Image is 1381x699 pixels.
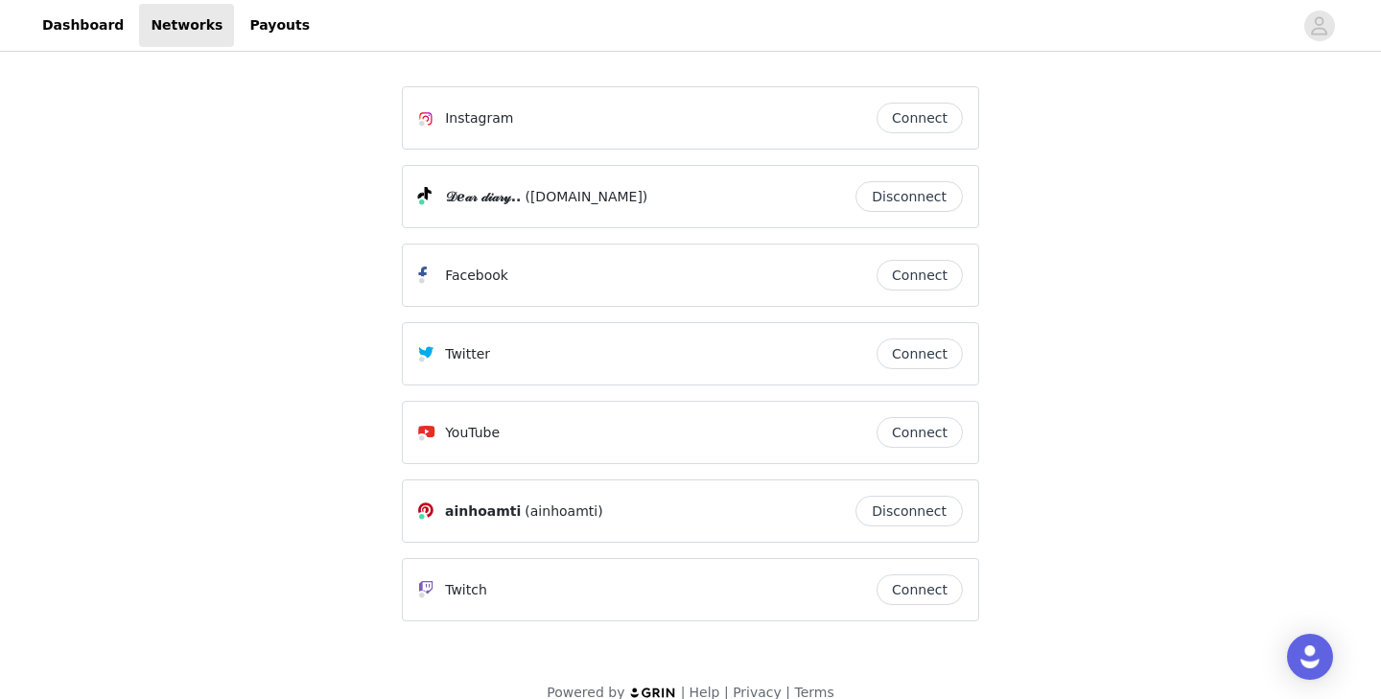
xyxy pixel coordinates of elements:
p: Instagram [445,108,513,128]
span: ([DOMAIN_NAME]) [525,187,647,207]
div: avatar [1310,11,1328,41]
p: YouTube [445,423,500,443]
button: Disconnect [855,181,963,212]
button: Connect [877,574,963,605]
span: ainhoamti [445,501,521,522]
p: Facebook [445,266,508,286]
button: Connect [877,260,963,291]
a: Dashboard [31,4,135,47]
span: (ainhoamti) [525,501,602,522]
p: Twitter [445,344,490,364]
div: Open Intercom Messenger [1287,634,1333,680]
a: Payouts [238,4,321,47]
button: Connect [877,338,963,369]
button: Disconnect [855,496,963,526]
img: Instagram Icon [418,111,433,127]
button: Connect [877,417,963,448]
a: Networks [139,4,234,47]
span: 𝒟ℯ𝒶𝓇 𝒹𝒾𝒶𝓇𝓎.. [445,187,521,207]
p: Twitch [445,580,487,600]
img: logo [629,687,677,699]
button: Connect [877,103,963,133]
